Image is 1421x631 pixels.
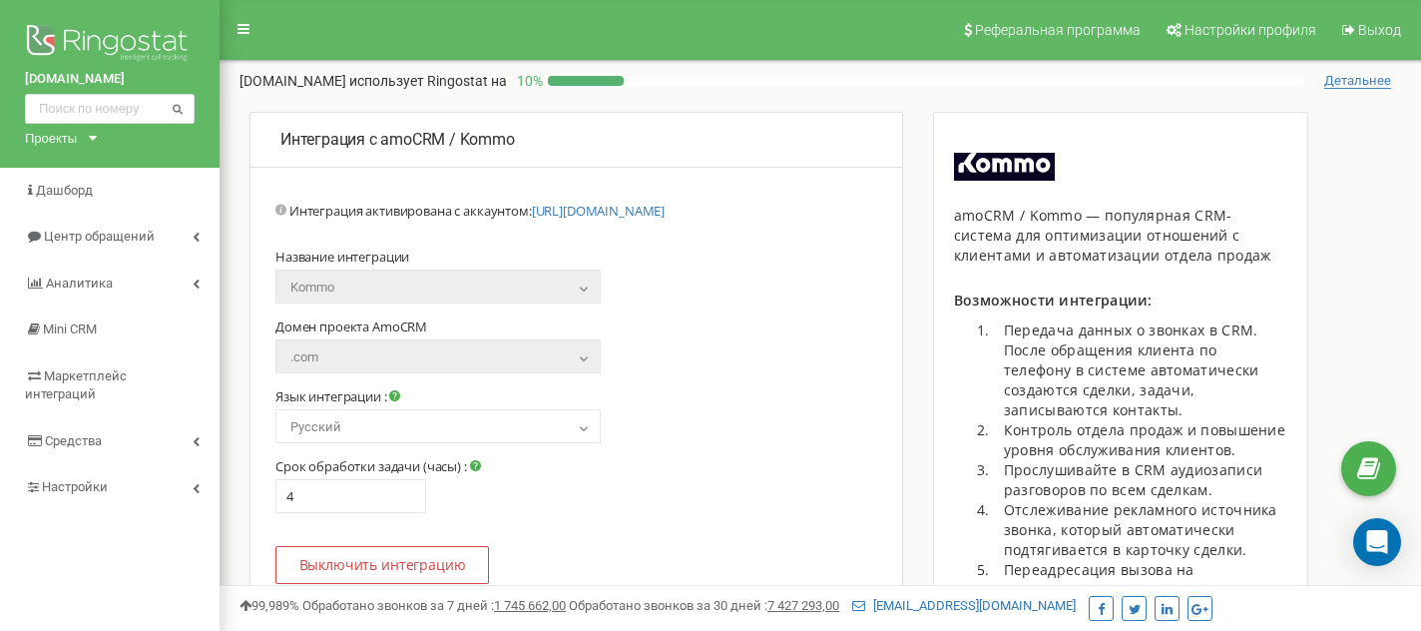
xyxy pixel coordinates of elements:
[282,274,594,302] span: Kommo
[1353,518,1401,566] div: Open Intercom Messenger
[239,598,299,613] span: 99,989%
[275,339,601,373] span: .com
[280,129,872,152] p: Интеграция с amoCRM / Kommo
[275,409,601,443] span: Русский
[275,270,601,304] span: Kommo
[569,598,839,613] span: Обработано звонков за 30 дней :
[46,276,113,291] span: Аналитика
[767,598,839,613] u: 7 427 293,00
[289,202,665,220] span: Интеграция активирована с аккаунтом:
[532,202,665,220] a: [URL][DOMAIN_NAME]
[275,249,409,265] label: Название интеграции
[954,153,1055,181] img: image
[25,70,195,89] a: [DOMAIN_NAME]
[302,598,566,613] span: Обработано звонков за 7 дней :
[994,320,1287,420] li: Передача данных о звонках в CRM. После обращения клиента по телефону в системе автоматически созд...
[494,598,566,613] u: 1 745 662,00
[45,433,102,448] span: Средства
[282,413,594,441] span: Русский
[275,318,427,334] label: Домен проекта AmoCRM
[954,206,1287,266] div: amoCRM / Kommo — популярная CRM- система для оптимизации отношений с клиентами и автоматизации от...
[275,546,489,584] button: Выключить интеграцию
[44,229,155,244] span: Центр обращений
[994,460,1287,500] li: Прослушивайте в CRM аудиозаписи разговоров по всем сделкам.
[1324,73,1391,89] span: Детальнее
[25,368,127,402] span: Маркетплейс интеграций
[36,183,93,198] span: Дашборд
[852,598,1076,613] a: [EMAIL_ADDRESS][DOMAIN_NAME]
[507,71,548,91] p: 10 %
[282,343,594,371] span: .com
[994,500,1287,560] li: Отслеживание рекламного источника звонка, который автоматически подтягивается в карточку сделки.
[42,479,108,494] span: Настройки
[239,71,507,91] p: [DOMAIN_NAME]
[275,388,400,404] label: Язык интеграции :
[975,22,1141,38] span: Реферальная программа
[25,129,77,148] div: Проекты
[25,20,195,70] img: Ringostat logo
[275,458,481,474] label: Срок обработки задачи (часы) :
[994,560,1287,620] li: Переадресация вызова на ответственного менеджера в amoCRM / Kommo.
[349,73,507,89] span: использует Ringostat на
[1184,22,1316,38] span: Настройки профиля
[1358,22,1401,38] span: Выход
[994,420,1287,460] li: Контроль отдела продаж и повышение уровня обслуживания клиентов.
[954,291,1287,311] p: Возможности интеграции:
[43,321,97,336] span: Mini CRM
[25,94,195,124] input: Поиск по номеру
